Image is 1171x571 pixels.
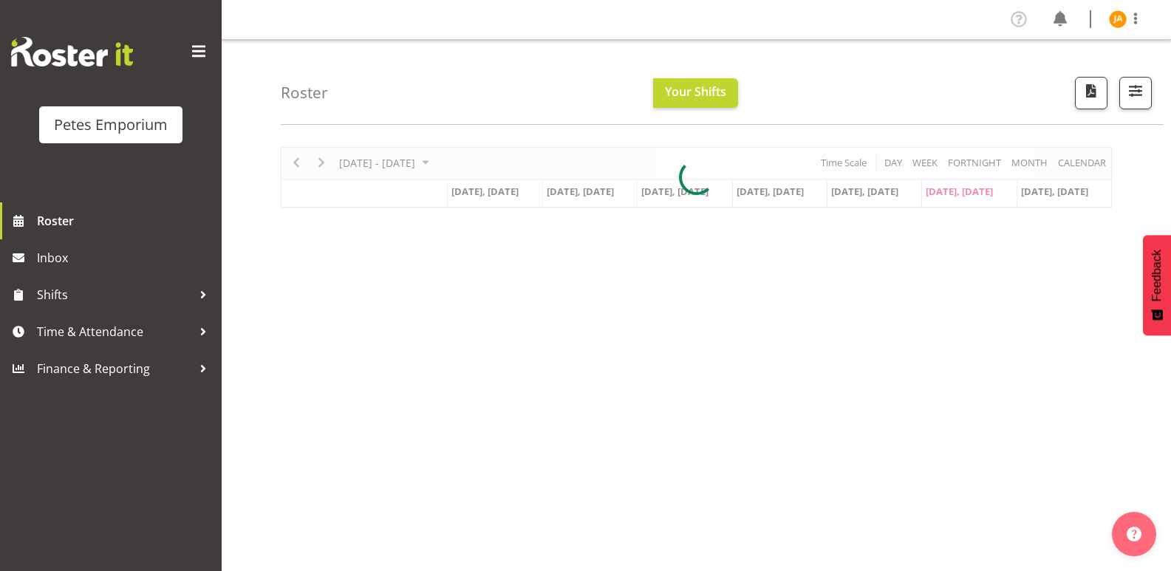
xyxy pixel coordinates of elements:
[1143,235,1171,335] button: Feedback - Show survey
[1109,10,1127,28] img: jeseryl-armstrong10788.jpg
[37,321,192,343] span: Time & Attendance
[665,83,726,100] span: Your Shifts
[54,114,168,136] div: Petes Emporium
[11,37,133,66] img: Rosterit website logo
[37,247,214,269] span: Inbox
[1119,77,1152,109] button: Filter Shifts
[1075,77,1107,109] button: Download a PDF of the roster according to the set date range.
[37,358,192,380] span: Finance & Reporting
[37,210,214,232] span: Roster
[1150,250,1164,301] span: Feedback
[653,78,738,108] button: Your Shifts
[281,84,328,101] h4: Roster
[37,284,192,306] span: Shifts
[1127,527,1141,541] img: help-xxl-2.png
